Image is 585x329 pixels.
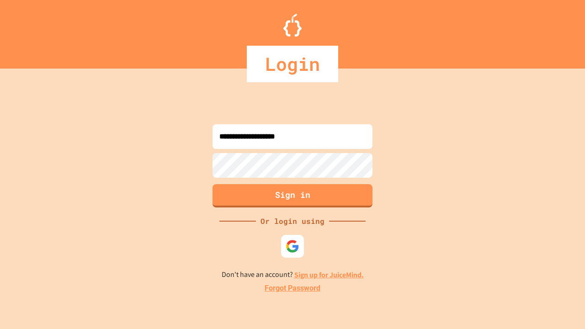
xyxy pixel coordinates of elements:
a: Sign up for JuiceMind. [294,270,364,280]
p: Don't have an account? [222,269,364,281]
button: Sign in [213,184,372,207]
img: google-icon.svg [286,239,299,253]
a: Forgot Password [265,283,320,294]
div: Login [247,46,338,82]
img: Logo.svg [283,14,302,37]
div: Or login using [256,216,329,227]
